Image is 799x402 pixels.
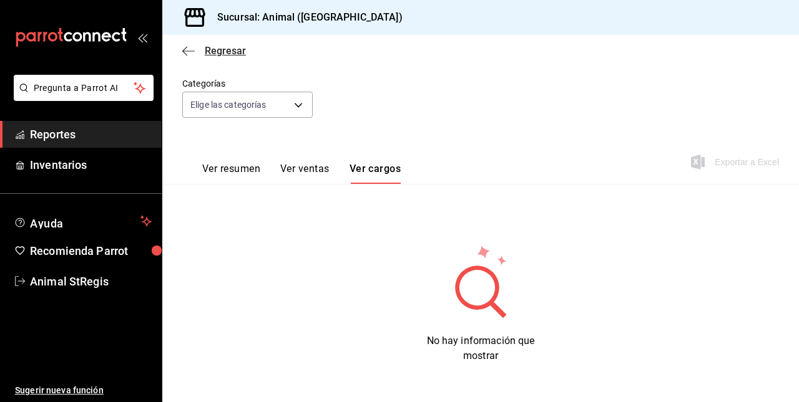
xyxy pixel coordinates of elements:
font: Inventarios [30,158,87,171]
button: Ver ventas [280,163,330,184]
a: Pregunta a Parrot AI [9,90,154,103]
span: Ayuda [30,214,135,229]
label: Categorías [182,79,313,88]
button: open_drawer_menu [137,32,147,42]
font: Sugerir nueva función [15,385,104,395]
font: Animal StRegis [30,275,109,288]
button: Ver cargos [350,163,401,184]
span: Pregunta a Parrot AI [34,82,134,95]
font: Ver resumen [202,163,260,175]
button: Pregunta a Parrot AI [14,75,154,101]
span: Elige las categorías [190,98,267,111]
font: Recomienda Parrot [30,244,128,257]
span: No hay información que mostrar [427,335,535,361]
div: Pestañas de navegación [202,163,401,184]
font: Reportes [30,128,76,141]
span: Regresar [205,45,246,57]
h3: Sucursal: Animal ([GEOGRAPHIC_DATA]) [207,10,403,25]
button: Regresar [182,45,246,57]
